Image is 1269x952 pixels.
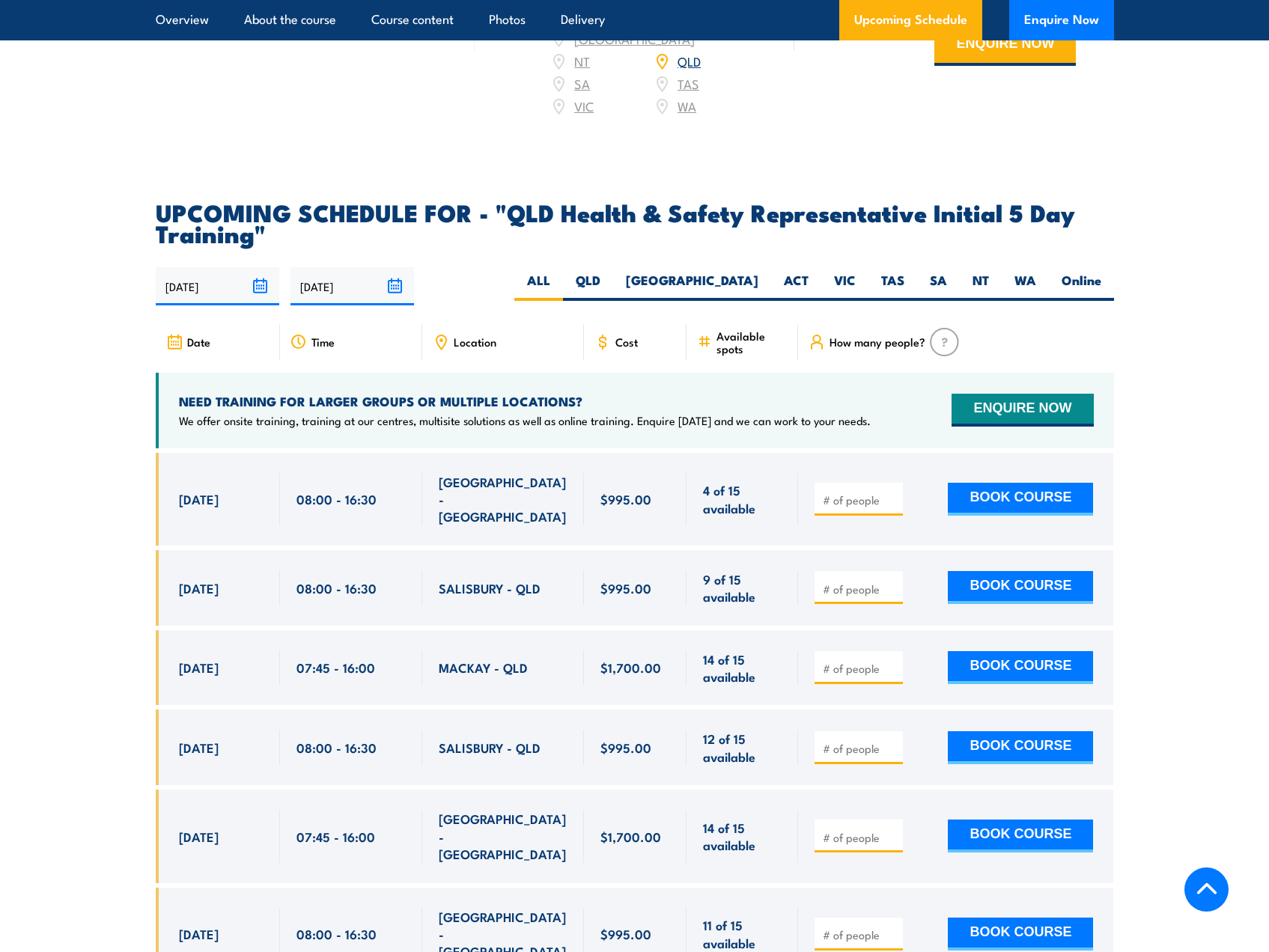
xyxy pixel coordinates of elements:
[948,731,1093,764] button: BOOK COURSE
[823,582,898,596] input: # of people
[296,925,377,942] span: 08:00 - 16:30
[948,483,1093,516] button: BOOK COURSE
[703,916,782,951] span: 11 of 15 available
[296,828,375,845] span: 07:45 - 16:00
[823,661,898,676] input: # of people
[823,830,898,845] input: # of people
[563,272,613,301] label: QLD
[934,25,1076,66] button: ENQUIRE NOW
[821,272,868,301] label: VIC
[179,828,219,845] span: [DATE]
[179,490,219,507] span: [DATE]
[703,570,782,605] span: 9 of 15 available
[703,650,782,686] span: 14 of 15 available
[439,579,541,596] span: SALISBURY - QLD
[600,925,651,942] span: $995.00
[868,272,917,301] label: TAS
[716,329,788,355] span: Available spots
[823,741,898,756] input: # of people
[187,335,210,348] span: Date
[703,819,782,854] span: 14 of 15 available
[179,579,219,596] span: [DATE]
[952,394,1093,427] button: ENQUIRE NOW
[439,659,528,676] span: MACKAY - QLD
[439,473,567,525] span: [GEOGRAPHIC_DATA] - [GEOGRAPHIC_DATA]
[179,925,219,942] span: [DATE]
[311,335,335,348] span: Time
[290,267,414,305] input: To date
[439,810,567,862] span: [GEOGRAPHIC_DATA] - [GEOGRAPHIC_DATA]
[600,828,661,845] span: $1,700.00
[296,579,377,596] span: 08:00 - 16:30
[771,272,821,301] label: ACT
[296,739,377,756] span: 08:00 - 16:30
[917,272,960,301] label: SA
[823,927,898,942] input: # of people
[600,579,651,596] span: $995.00
[296,659,375,676] span: 07:45 - 16:00
[613,272,771,301] label: [GEOGRAPHIC_DATA]
[179,413,871,428] p: We offer onsite training, training at our centres, multisite solutions as well as online training...
[960,272,1002,301] label: NT
[823,492,898,507] input: # of people
[454,335,496,348] span: Location
[600,659,661,676] span: $1,700.00
[1049,272,1114,301] label: Online
[703,730,782,765] span: 12 of 15 available
[296,490,377,507] span: 08:00 - 16:30
[948,918,1093,951] button: BOOK COURSE
[830,335,925,348] span: How many people?
[1002,272,1049,301] label: WA
[179,739,219,756] span: [DATE]
[600,739,651,756] span: $995.00
[948,571,1093,604] button: BOOK COURSE
[600,490,651,507] span: $995.00
[514,272,563,301] label: ALL
[948,651,1093,684] button: BOOK COURSE
[948,820,1093,852] button: BOOK COURSE
[678,52,701,70] a: QLD
[439,739,541,756] span: SALISBURY - QLD
[615,335,638,348] span: Cost
[156,267,279,305] input: From date
[703,481,782,516] span: 4 of 15 available
[179,659,219,676] span: [DATE]
[179,393,871,409] h4: NEED TRAINING FOR LARGER GROUPS OR MULTIPLE LOCATIONS?
[156,201,1114,243] h2: UPCOMING SCHEDULE FOR - "QLD Health & Safety Representative Initial 5 Day Training"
